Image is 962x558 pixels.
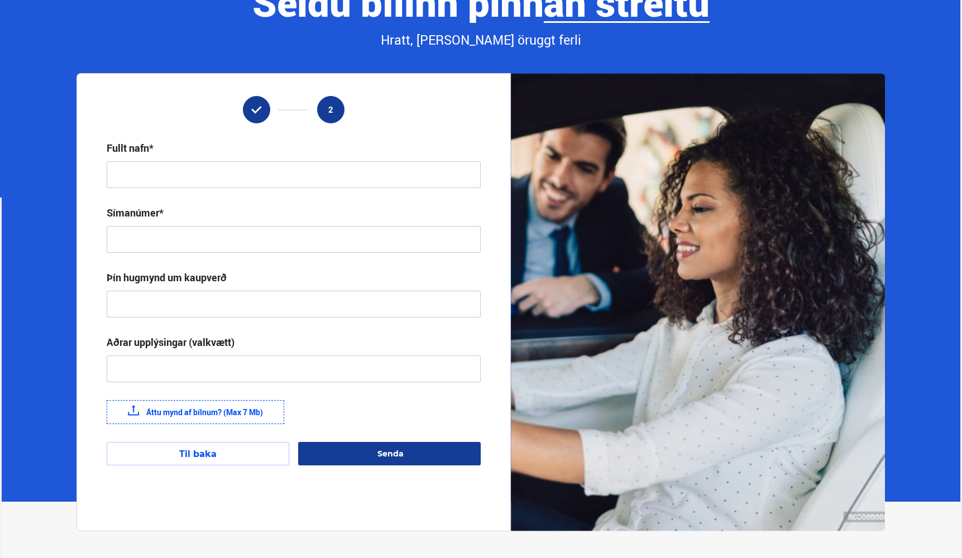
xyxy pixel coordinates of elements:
button: Senda [298,442,481,465]
button: Open LiveChat chat widget [9,4,42,38]
span: Senda [377,449,404,459]
div: Fullt nafn* [107,141,154,155]
div: Aðrar upplýsingar (valkvætt) [107,335,234,349]
div: Hratt, [PERSON_NAME] öruggt ferli [76,31,885,50]
div: Þín hugmynd um kaupverð [107,271,227,284]
label: Áttu mynd af bílnum? (Max 7 Mb) [107,400,284,424]
span: 2 [328,105,333,114]
button: Til baka [107,442,289,465]
div: Símanúmer* [107,206,164,219]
